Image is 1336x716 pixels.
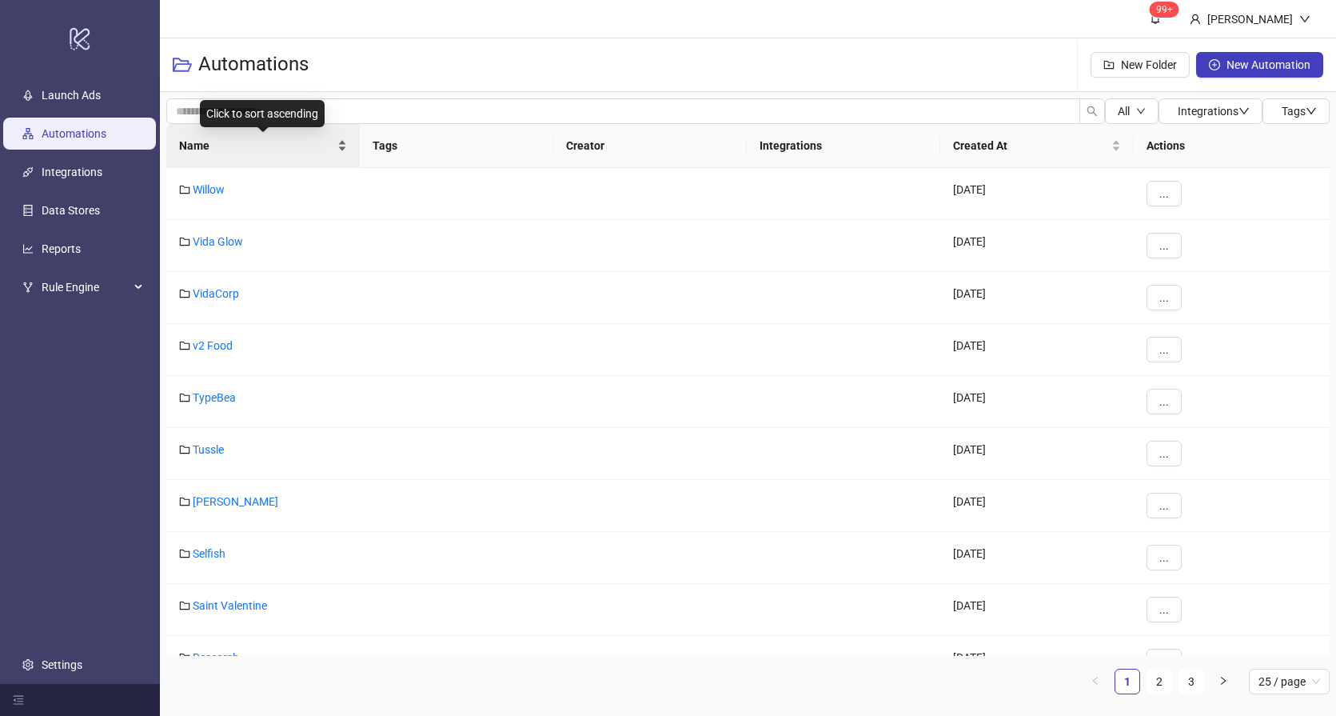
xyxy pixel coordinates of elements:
a: Willow [193,183,225,196]
li: 3 [1178,669,1204,694]
span: Created At [953,137,1108,154]
li: 1 [1115,669,1140,694]
a: 2 [1147,670,1171,694]
button: ... [1147,649,1182,674]
button: New Automation [1196,52,1323,78]
span: Name [179,137,334,154]
a: Settings [42,658,82,671]
span: fork [22,282,34,293]
a: Automations [42,127,106,140]
div: [DATE] [940,376,1134,428]
a: Integrations [42,166,102,178]
a: v2 Food [193,339,233,352]
a: Reports [42,242,81,255]
a: 3 [1179,670,1203,694]
span: folder [179,392,190,403]
th: Tags [360,124,553,168]
span: folder-add [1103,59,1115,70]
a: 1 [1115,670,1139,694]
sup: 1645 [1150,2,1179,18]
a: Research [193,651,239,664]
span: ... [1159,447,1169,460]
span: plus-circle [1209,59,1220,70]
a: Vida Glow [193,235,243,248]
span: down [1299,14,1310,25]
span: Integrations [1178,105,1250,118]
span: user [1190,14,1201,25]
span: left [1091,676,1100,686]
div: Click to sort ascending [200,100,325,127]
button: Integrationsdown [1159,98,1262,124]
span: search [1087,106,1098,117]
span: folder [179,496,190,507]
a: TypeBea [193,391,236,404]
th: Created At [940,124,1134,168]
span: bell [1150,13,1161,24]
span: folder [179,236,190,247]
a: VidaCorp [193,287,239,300]
span: ... [1159,499,1169,512]
h3: Automations [198,52,309,78]
button: ... [1147,493,1182,518]
span: right [1218,676,1228,686]
span: folder [179,340,190,351]
span: ... [1159,655,1169,668]
span: Rule Engine [42,271,130,303]
span: New Folder [1121,58,1177,71]
button: ... [1147,285,1182,310]
span: ... [1159,395,1169,408]
span: folder [179,652,190,663]
button: ... [1147,545,1182,570]
span: ... [1159,187,1169,200]
span: New Automation [1226,58,1310,71]
div: [DATE] [940,480,1134,532]
div: [DATE] [940,324,1134,376]
button: left [1083,669,1108,694]
span: Tags [1282,105,1317,118]
a: Tussle [193,443,224,456]
span: folder [179,184,190,195]
span: ... [1159,291,1169,304]
span: folder [179,444,190,455]
div: Page Size [1249,669,1330,694]
span: menu-fold [13,694,24,706]
span: ... [1159,239,1169,252]
button: ... [1147,337,1182,362]
a: Selfish [193,547,225,560]
div: [DATE] [940,220,1134,272]
a: Data Stores [42,204,100,217]
div: [DATE] [940,272,1134,324]
span: folder [179,600,190,611]
button: ... [1147,233,1182,258]
span: down [1306,106,1317,117]
a: [PERSON_NAME] [193,495,278,508]
span: folder-open [173,55,192,74]
th: Integrations [747,124,940,168]
span: ... [1159,603,1169,616]
button: New Folder [1091,52,1190,78]
th: Actions [1134,124,1330,168]
button: Tagsdown [1262,98,1330,124]
th: Name [166,124,360,168]
span: folder [179,548,190,559]
span: folder [179,288,190,299]
button: ... [1147,597,1182,622]
li: Previous Page [1083,669,1108,694]
div: [DATE] [940,168,1134,220]
div: [DATE] [940,532,1134,584]
button: ... [1147,441,1182,466]
th: Creator [553,124,747,168]
div: [PERSON_NAME] [1201,10,1299,28]
span: down [1238,106,1250,117]
a: Launch Ads [42,89,101,102]
div: [DATE] [940,636,1134,688]
span: 25 / page [1258,670,1320,694]
button: Alldown [1105,98,1159,124]
span: down [1136,106,1146,116]
div: [DATE] [940,428,1134,480]
button: right [1210,669,1236,694]
span: ... [1159,343,1169,356]
a: Saint Valentine [193,599,267,612]
button: ... [1147,389,1182,414]
div: [DATE] [940,584,1134,636]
